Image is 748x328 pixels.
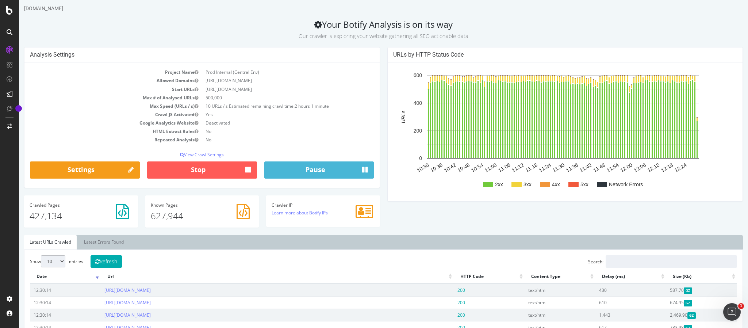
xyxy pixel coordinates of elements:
[647,296,718,309] td: 674.95
[647,270,718,284] th: Size (Kb): activate to sort column ascending
[15,105,22,112] div: Tooltip anchor
[5,19,724,40] h2: Your Botify Analysis is on its way
[183,119,355,127] td: Deactivated
[647,309,718,321] td: 2,469.90
[381,111,387,123] text: URLs
[569,255,718,268] label: Search:
[451,162,465,173] text: 10:54
[82,270,435,284] th: Url: activate to sort column ascending
[561,182,569,187] text: 5xx
[438,287,446,293] span: 200
[11,136,183,144] td: Repeated Analysis
[245,161,355,179] button: Pause
[85,300,132,306] a: [URL][DOMAIN_NAME]
[576,296,647,309] td: 610
[424,162,438,173] text: 10:42
[641,162,655,173] text: 12:18
[410,162,425,173] text: 10:36
[587,255,718,268] input: Search:
[614,162,628,173] text: 12:06
[374,51,718,58] h4: URLs by HTTP Status Code
[5,235,58,249] a: Latest URLs Crawled
[506,284,576,296] td: text/html
[576,284,647,296] td: 430
[647,284,718,296] td: 587.70
[665,287,673,294] span: Gzipped Content
[11,51,355,58] h4: Analysis Settings
[394,128,403,134] text: 200
[559,162,574,173] text: 11:42
[11,68,183,76] td: Project Name
[665,300,673,306] span: Gzipped Content
[576,270,647,284] th: Delay (ms): activate to sort column ascending
[183,110,355,119] td: Yes
[22,255,46,267] select: Showentries
[587,162,601,173] text: 11:54
[11,203,114,207] h4: Pages Crawled
[668,312,677,319] span: Gzipped Content
[11,127,183,136] td: HTML Extract Rules
[11,255,64,267] label: Show entries
[400,156,403,161] text: 0
[183,127,355,136] td: No
[546,162,560,173] text: 11:36
[723,303,741,321] iframe: Intercom live chat
[11,110,183,119] td: Crawl JS Activated
[253,210,309,216] a: Learn more about Botify IPs
[11,161,121,179] a: Settings
[590,182,624,187] text: Network Errors
[253,203,356,207] h4: Crawler IP
[655,162,669,173] text: 12:24
[478,162,492,173] text: 11:06
[505,162,519,173] text: 11:18
[11,270,82,284] th: Date: activate to sort column ascending
[532,162,546,173] text: 11:30
[394,73,403,79] text: 600
[183,102,355,110] td: 10 URLs / s Estimated remaining crawl time:
[11,296,82,309] td: 12:30:14
[374,68,714,196] svg: A chart.
[600,162,614,173] text: 12:00
[11,102,183,110] td: Max Speed (URLs / s)
[276,103,310,109] span: 2 hours 1 minute
[280,33,449,39] small: Our crawler is exploring your website gathering all SEO actionable data
[11,210,114,222] p: 427,134
[11,76,183,85] td: Allowed Domains
[464,162,479,173] text: 11:00
[533,182,541,187] text: 4xx
[394,100,403,106] text: 400
[5,5,724,12] div: [DOMAIN_NAME]
[573,162,587,173] text: 11:48
[183,85,355,94] td: [URL][DOMAIN_NAME]
[11,85,183,94] td: Start URLs
[506,296,576,309] td: text/html
[519,162,533,173] text: 11:24
[397,162,411,173] text: 10:30
[72,255,103,268] button: Refresh
[183,136,355,144] td: No
[132,210,235,222] p: 627,944
[438,312,446,318] span: 200
[60,235,110,249] a: Latest Errors Found
[435,270,506,284] th: HTTP Code: activate to sort column ascending
[128,161,238,179] button: Stop
[11,309,82,321] td: 12:30:14
[506,270,576,284] th: Content Type: activate to sort column ascending
[506,309,576,321] td: text/html
[183,76,355,85] td: [URL][DOMAIN_NAME]
[437,162,452,173] text: 10:48
[11,152,355,158] p: View Crawl Settings
[627,162,641,173] text: 12:12
[11,284,82,296] td: 12:30:14
[11,94,183,102] td: Max # of Analysed URLs
[85,312,132,318] a: [URL][DOMAIN_NAME]
[183,68,355,76] td: Prod Internal (Central Env)
[505,182,513,187] text: 3xx
[492,162,506,173] text: 11:12
[11,119,183,127] td: Google Analytics Website
[738,303,744,309] span: 1
[476,182,484,187] text: 2xx
[576,309,647,321] td: 1,443
[85,287,132,293] a: [URL][DOMAIN_NAME]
